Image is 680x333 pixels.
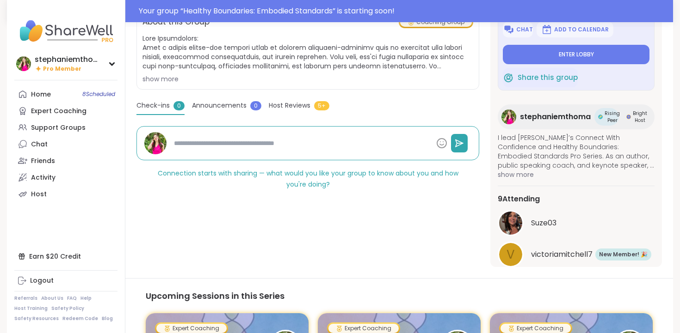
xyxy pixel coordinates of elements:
div: Activity [31,173,56,182]
span: Enter lobby [559,51,594,58]
span: 9 Attending [498,194,540,205]
a: Host Training [14,305,48,312]
img: Suze03 [499,212,522,235]
div: Expert Coaching [501,324,571,333]
a: Activity [14,169,117,186]
a: Referrals [14,295,37,302]
img: ShareWell Logomark [503,24,514,35]
h3: Upcoming Sessions in this Series [146,290,653,302]
img: ShareWell Logomark [541,24,552,35]
img: ShareWell Logomark [503,72,514,83]
div: stephaniemthoma [35,54,104,65]
div: Your group “ Healthy Boundaries: Embodied Standards ” is starting soon! [139,6,668,17]
a: vvictoriamitchell7New Member! 🎉 [498,242,655,267]
span: Chat [516,26,533,33]
h2: About this Group [142,16,210,28]
span: I lead [PERSON_NAME]’s Connect With Confidence and Healthy Boundaries: Embodied Standards Pro Ser... [498,133,655,170]
a: About Us [41,295,63,302]
span: 0 [250,101,261,110]
div: Friends [31,157,55,166]
img: Bright Host [626,115,631,119]
a: Redeem Code [62,315,98,322]
div: Home [31,90,51,99]
img: stephaniemthoma [144,132,167,154]
span: 5+ [314,101,329,110]
div: Support Groups [31,123,86,133]
a: Chat [14,136,117,152]
span: Share this group [518,73,578,83]
span: Pro Member [43,65,81,73]
a: Help [80,295,92,302]
div: Expert Coaching [31,107,87,116]
a: Host [14,186,117,202]
div: show more [142,74,473,84]
span: Add to Calendar [554,26,609,33]
a: Suze03Suze03 [498,210,655,236]
img: stephaniemthoma [501,109,516,124]
span: stephaniemthoma [520,111,591,122]
a: Home8Scheduled [14,86,117,103]
button: Share this group [503,68,578,87]
a: Logout [14,272,117,289]
div: Coaching Group [400,18,472,27]
button: Add to Calendar [537,22,613,37]
a: Friends [14,152,117,169]
img: ShareWell Nav Logo [14,15,117,47]
span: victoriamitchell7 [531,249,593,260]
span: Lore Ipsumdolors: Amet c adipis elitse-doe tempori utlab et dolorem aliquaeni-adminimv quis no ex... [142,34,473,71]
span: v [507,246,515,264]
span: 8 Scheduled [82,91,115,98]
span: show more [498,170,655,179]
a: Expert Coaching [14,103,117,119]
div: Chat [31,140,48,149]
span: Host Reviews [269,101,310,110]
a: FAQ [67,295,77,302]
span: Check-ins [136,101,170,110]
div: Expert Coaching [156,324,227,333]
img: Rising Peer [598,115,603,119]
span: Announcements [192,101,247,110]
img: stephaniemthoma [16,56,31,71]
div: Expert Coaching [328,324,399,333]
button: Enter lobby [503,45,649,64]
div: Earn $20 Credit [14,248,117,265]
a: Safety Policy [51,305,84,312]
a: Support Groups [14,119,117,136]
a: Safety Resources [14,315,59,322]
span: 0 [173,101,185,110]
a: stephaniemthomastephaniemthomaRising PeerRising PeerBright HostBright Host [498,104,655,129]
span: Connection starts with sharing — what would you like your group to know about you and how you're ... [158,169,458,189]
div: Logout [30,276,54,285]
span: Suze03 [531,218,556,229]
div: Host [31,190,47,199]
button: Chat [503,22,533,37]
span: Bright Host [633,110,647,124]
span: New Member! 🎉 [599,250,648,259]
a: Blog [102,315,113,322]
span: Rising Peer [605,110,620,124]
